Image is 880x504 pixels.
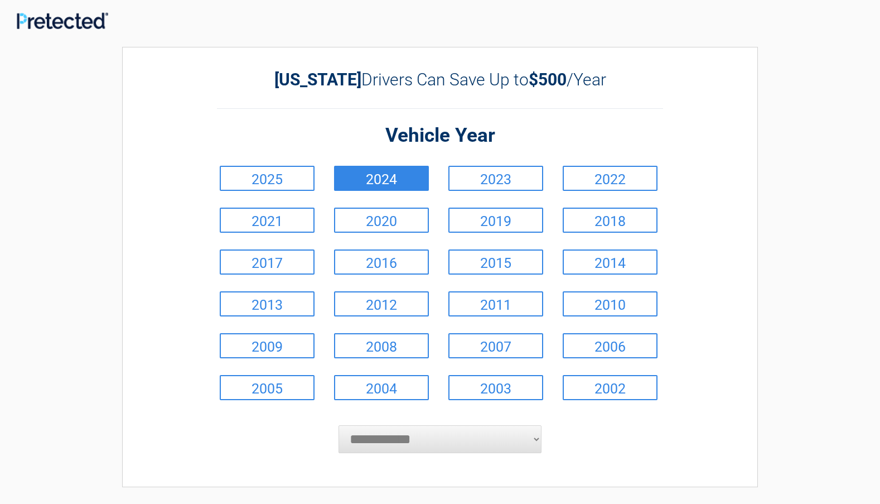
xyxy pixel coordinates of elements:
[334,291,429,316] a: 2012
[563,333,657,358] a: 2006
[448,375,543,400] a: 2003
[563,166,657,191] a: 2022
[448,166,543,191] a: 2023
[448,333,543,358] a: 2007
[563,375,657,400] a: 2002
[448,208,543,233] a: 2019
[563,249,657,275] a: 2014
[563,291,657,316] a: 2010
[334,333,429,358] a: 2008
[17,12,108,29] img: Main Logo
[448,291,543,316] a: 2011
[217,70,663,89] h2: Drivers Can Save Up to /Year
[220,375,315,400] a: 2005
[274,70,361,89] b: [US_STATE]
[529,70,567,89] b: $500
[220,291,315,316] a: 2013
[563,208,657,233] a: 2018
[220,249,315,275] a: 2017
[220,166,315,191] a: 2025
[334,249,429,275] a: 2016
[448,249,543,275] a: 2015
[334,166,429,191] a: 2024
[334,208,429,233] a: 2020
[220,333,315,358] a: 2009
[217,123,663,149] h2: Vehicle Year
[334,375,429,400] a: 2004
[220,208,315,233] a: 2021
